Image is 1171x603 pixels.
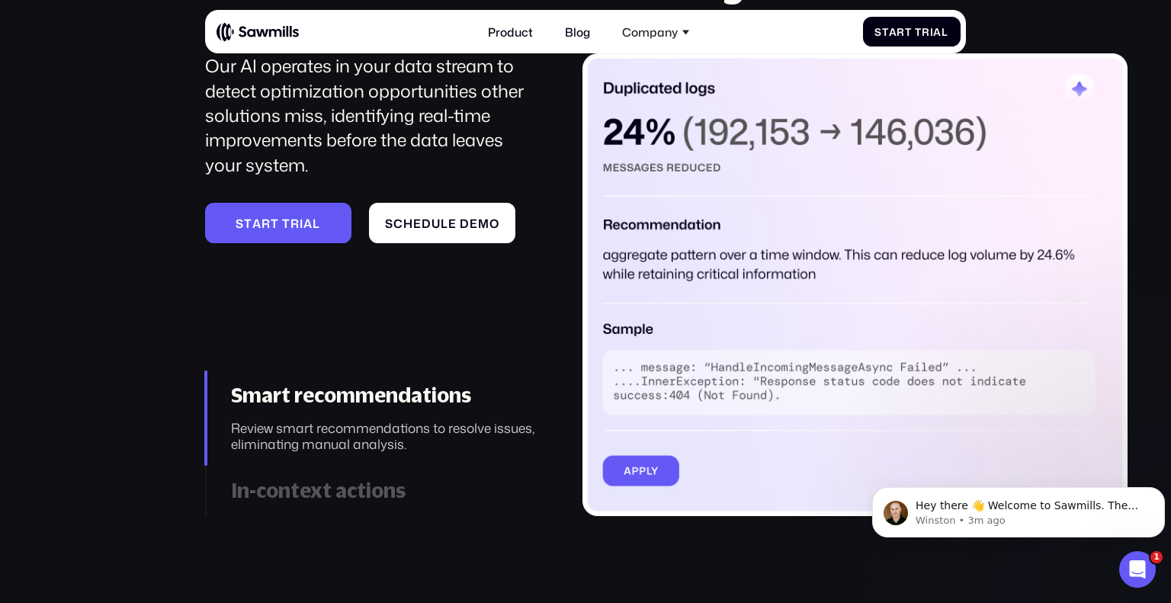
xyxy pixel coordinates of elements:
span: o [489,217,499,230]
span: r [290,217,300,230]
span: u [432,217,441,230]
span: S [236,217,244,230]
span: a [933,26,942,38]
span: d [460,217,470,230]
span: t [271,217,279,230]
span: t [905,26,912,38]
span: e [448,217,457,230]
span: e [413,217,422,230]
span: l [313,217,320,230]
span: T [915,26,922,38]
div: Our AI operates in your data stream to detect optimization opportunities other solutions miss, id... [205,53,542,176]
span: r [922,26,930,38]
span: e [470,217,478,230]
span: d [422,217,432,230]
span: t [282,217,290,230]
span: S [385,217,393,230]
span: 1 [1150,551,1163,563]
span: t [882,26,889,38]
span: m [478,217,489,230]
iframe: Intercom live chat [1119,551,1156,588]
span: i [930,26,934,38]
div: Company [614,16,698,47]
a: Scheduledemo [369,203,515,243]
span: l [441,217,448,230]
div: Company [622,25,678,39]
span: a [252,217,261,230]
span: a [889,26,897,38]
div: Smart recommendations [231,383,541,408]
span: S [874,26,882,38]
div: Review smart recommendations to resolve issues, eliminating manual analysis. [231,421,541,452]
a: Product [479,16,541,47]
span: a [303,217,313,230]
a: Blog [556,16,598,47]
span: i [300,217,303,230]
span: r [897,26,905,38]
iframe: Intercom notifications message [866,455,1171,562]
div: In-context actions [231,479,541,503]
span: c [393,217,403,230]
span: l [942,26,948,38]
span: h [403,217,413,230]
span: t [244,217,252,230]
a: Starttrial [205,203,351,243]
a: StartTrial [863,17,961,47]
span: r [261,217,271,230]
